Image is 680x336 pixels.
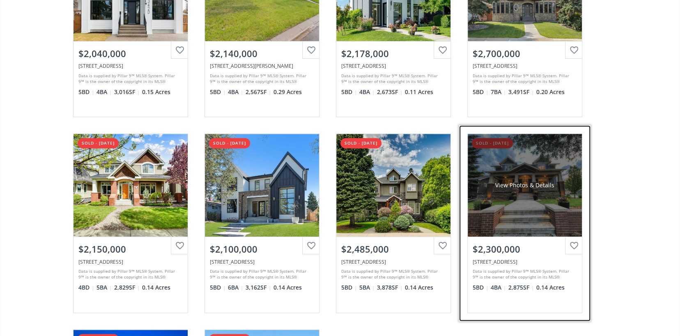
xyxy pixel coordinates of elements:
[210,88,226,96] span: 5 BD
[114,283,140,292] span: 2,829 SF
[536,88,565,96] span: 0.20 Acres
[78,73,181,85] div: Data is supplied by Pillar 9™ MLS® System. Pillar 9™ is the owner of the copyright in its MLS® Sy...
[78,243,183,255] div: $2,150,000
[96,88,112,96] span: 4 BA
[78,283,94,292] span: 4 BD
[273,88,302,96] span: 0.29 Acres
[328,125,459,321] a: sold - [DATE]$2,485,000[STREET_ADDRESS]Data is supplied by Pillar 9™ MLS® System. Pillar 9™ is th...
[473,62,577,69] div: 915 24 Avenue NW, Calgary, AB T2M 1Y2
[536,283,565,292] span: 0.14 Acres
[341,88,357,96] span: 5 BD
[473,283,489,292] span: 5 BD
[491,283,506,292] span: 4 BA
[473,258,577,265] div: 1439 6A Street NW, Calgary, AB T2M3G8
[210,47,314,60] div: $2,140,000
[405,283,433,292] span: 0.14 Acres
[273,283,302,292] span: 0.14 Acres
[65,125,196,321] a: sold - [DATE]$2,150,000[STREET_ADDRESS]Data is supplied by Pillar 9™ MLS® System. Pillar 9™ is th...
[473,88,489,96] span: 5 BD
[114,88,140,96] span: 3,016 SF
[508,283,534,292] span: 2,875 SF
[508,88,534,96] span: 3,491 SF
[142,88,170,96] span: 0.15 Acres
[96,283,112,292] span: 5 BA
[78,268,181,281] div: Data is supplied by Pillar 9™ MLS® System. Pillar 9™ is the owner of the copyright in its MLS® Sy...
[377,283,403,292] span: 3,878 SF
[246,283,271,292] span: 3,162 SF
[341,283,357,292] span: 5 BD
[78,258,183,265] div: 1332 7 Street NW, Calgary, AB T2M3H2
[196,125,328,321] a: sold - [DATE]$2,100,000[STREET_ADDRESS]Data is supplied by Pillar 9™ MLS® System. Pillar 9™ is th...
[210,243,314,255] div: $2,100,000
[228,283,244,292] span: 6 BA
[359,88,375,96] span: 4 BA
[78,47,183,60] div: $2,040,000
[459,125,590,321] a: sold - [DATE]View Photos & Details$2,300,000[STREET_ADDRESS]Data is supplied by Pillar 9™ MLS® Sy...
[210,258,314,265] div: 83 Lissington Drive SW, Calgary, AB T3E 5E4
[473,268,575,281] div: Data is supplied by Pillar 9™ MLS® System. Pillar 9™ is the owner of the copyright in its MLS® Sy...
[142,283,170,292] span: 0.14 Acres
[78,62,183,69] div: 3420 Caribou Drive NW, Calgary, AB T2L 0S5
[377,88,403,96] span: 2,673 SF
[473,243,577,255] div: $2,300,000
[341,258,446,265] div: 3805 7A Street SW, Calgary, AB T2T 2Y8
[473,73,575,85] div: Data is supplied by Pillar 9™ MLS® System. Pillar 9™ is the owner of the copyright in its MLS® Sy...
[341,47,446,60] div: $2,178,000
[210,73,312,85] div: Data is supplied by Pillar 9™ MLS® System. Pillar 9™ is the owner of the copyright in its MLS® Sy...
[210,268,312,281] div: Data is supplied by Pillar 9™ MLS® System. Pillar 9™ is the owner of the copyright in its MLS® Sy...
[359,283,375,292] span: 5 BA
[341,62,446,69] div: 2201 30 Avenue SW, Calgary, AB T2T 1R8
[210,283,226,292] span: 5 BD
[78,88,94,96] span: 5 BD
[246,88,271,96] span: 2,567 SF
[491,88,506,96] span: 7 BA
[473,47,577,60] div: $2,700,000
[405,88,433,96] span: 0.11 Acres
[341,73,443,85] div: Data is supplied by Pillar 9™ MLS® System. Pillar 9™ is the owner of the copyright in its MLS® Sy...
[341,243,446,255] div: $2,485,000
[341,268,443,281] div: Data is supplied by Pillar 9™ MLS® System. Pillar 9™ is the owner of the copyright in its MLS® Sy...
[210,62,314,69] div: 6836 Livingstone Drive SW, Calgary, AB T3E6J5
[495,181,554,189] div: View Photos & Details
[228,88,244,96] span: 4 BA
